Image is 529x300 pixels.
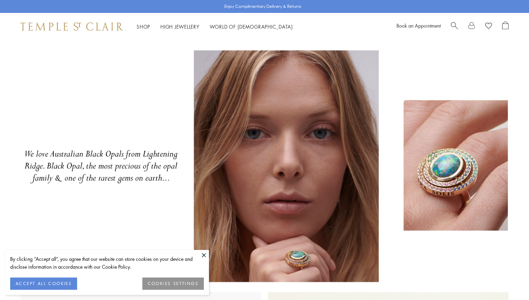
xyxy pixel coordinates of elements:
[10,255,204,271] div: By clicking “Accept all”, you agree that our website can store cookies on your device and disclos...
[10,278,77,290] button: ACCEPT ALL COOKIES
[396,22,441,29] a: Book an Appointment
[502,21,509,32] a: Open Shopping Bag
[210,23,293,30] a: World of [DEMOGRAPHIC_DATA]World of [DEMOGRAPHIC_DATA]
[495,268,522,293] iframe: Gorgias live chat messenger
[224,3,301,10] p: Enjoy Complimentary Delivery & Returns
[160,23,199,30] a: High JewelleryHigh Jewellery
[142,278,204,290] button: COOKIES SETTINGS
[451,21,458,32] a: Search
[137,22,293,31] nav: Main navigation
[137,23,150,30] a: ShopShop
[20,22,123,31] img: Temple St. Clair
[485,21,492,32] a: View Wishlist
